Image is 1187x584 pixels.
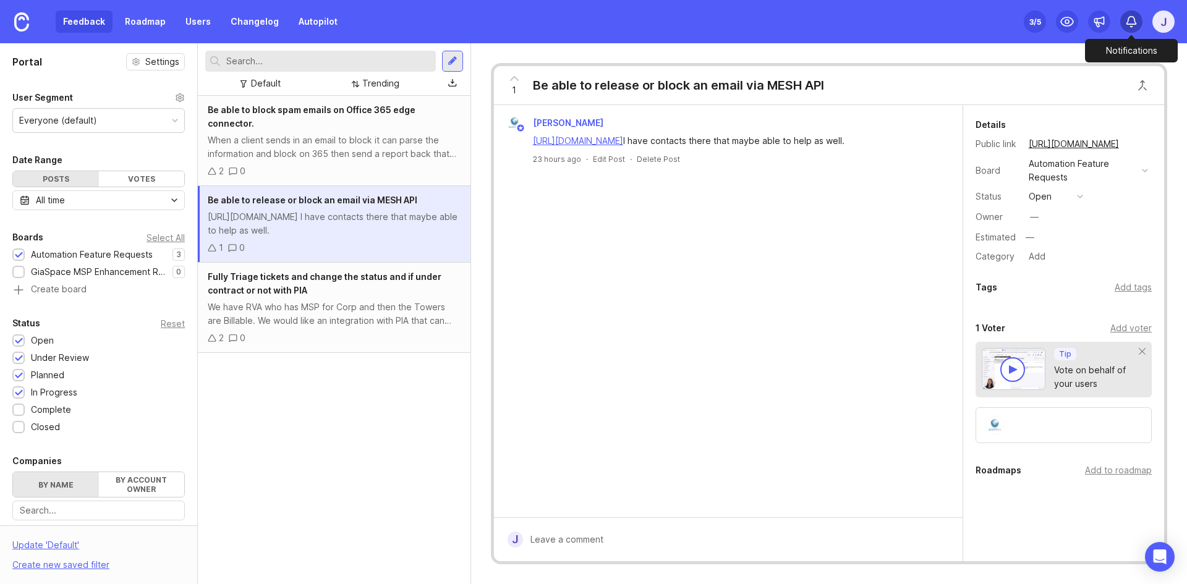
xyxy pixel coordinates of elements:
[219,241,223,255] div: 1
[1029,190,1052,203] div: open
[161,320,185,327] div: Reset
[31,403,71,417] div: Complete
[1022,229,1038,245] div: —
[13,171,99,187] div: Posts
[976,137,1019,151] div: Public link
[1130,73,1155,98] button: Close button
[593,154,625,164] div: Edit Post
[533,77,824,94] div: Be able to release or block an email via MESH API
[208,300,461,328] div: We have RVA who has MSP for Corp and then the Towers are Billable. We would like an integration w...
[976,463,1021,478] div: Roadmaps
[176,250,181,260] p: 3
[208,133,461,161] div: When a client sends in an email to block it can parse the information and block on 365 then send ...
[12,558,109,572] div: Create new saved filter
[976,190,1019,203] div: Status
[630,154,632,164] div: ·
[13,472,99,497] label: By name
[1145,542,1175,572] div: Open Intercom Messenger
[291,11,345,33] a: Autopilot
[31,351,89,365] div: Under Review
[208,104,415,129] span: Be able to block spam emails on Office 365 edge connector.
[12,230,43,245] div: Boards
[1054,363,1139,391] div: Vote on behalf of your users
[12,316,40,331] div: Status
[1030,210,1039,224] div: —
[36,193,65,207] div: All time
[1024,11,1046,33] button: 3/5
[976,210,1019,224] div: Owner
[1029,13,1041,30] div: 3 /5
[533,154,581,164] a: 23 hours ago
[533,117,603,128] span: [PERSON_NAME]
[239,241,245,255] div: 0
[1059,349,1071,359] p: Tip
[31,420,60,434] div: Closed
[12,454,62,468] div: Companies
[31,248,153,261] div: Automation Feature Requests
[198,263,470,353] a: Fully Triage tickets and change the status and if under contract or not with PIAWe have RVA who h...
[31,334,54,347] div: Open
[164,195,184,205] svg: toggle icon
[178,11,218,33] a: Users
[12,90,73,105] div: User Segment
[117,11,173,33] a: Roadmap
[99,472,185,497] label: By account owner
[1152,11,1175,33] button: J
[145,56,179,68] span: Settings
[1025,248,1049,264] div: Add
[208,210,461,237] div: [URL][DOMAIN_NAME] I have contacts there that maybe able to help as well.
[198,96,470,186] a: Be able to block spam emails on Office 365 edge connector.When a client sends in an email to bloc...
[223,11,286,33] a: Changelog
[20,504,177,517] input: Search...
[240,164,245,178] div: 0
[176,267,181,277] p: 0
[226,54,431,68] input: Search...
[1019,248,1049,264] a: Add
[516,124,525,133] img: member badge
[1115,281,1152,294] div: Add tags
[533,135,623,146] a: [URL][DOMAIN_NAME]
[12,153,62,167] div: Date Range
[219,164,224,178] div: 2
[219,331,224,345] div: 2
[362,77,399,90] div: Trending
[31,368,64,382] div: Planned
[976,117,1006,132] div: Details
[240,331,245,345] div: 0
[31,386,77,399] div: In Progress
[12,285,185,296] a: Create board
[533,134,938,148] div: I have contacts there that maybe able to help as well.
[976,321,1005,336] div: 1 Voter
[986,417,1003,434] img: Rob Giannini
[976,164,1019,177] div: Board
[99,171,185,187] div: Votes
[976,280,997,295] div: Tags
[506,115,522,131] img: Rob Giannini
[499,115,613,131] a: Rob Giannini[PERSON_NAME]
[147,234,185,241] div: Select All
[982,348,1046,390] img: video-thumbnail-vote-d41b83416815613422e2ca741bf692cc.jpg
[586,154,588,164] div: ·
[512,83,516,97] span: 1
[1110,321,1152,335] div: Add voter
[126,53,185,70] button: Settings
[1085,463,1152,477] div: Add to roadmap
[976,233,1016,242] div: Estimated
[1029,157,1137,184] div: Automation Feature Requests
[208,271,441,295] span: Fully Triage tickets and change the status and if under contract or not with PIA
[637,154,680,164] div: Delete Post
[12,54,42,69] h1: Portal
[1085,39,1178,62] div: Notifications
[208,195,417,205] span: Be able to release or block an email via MESH API
[508,531,523,548] div: J
[14,12,29,32] img: Canny Home
[251,77,281,90] div: Default
[12,538,79,558] div: Update ' Default '
[976,250,1019,263] div: Category
[1025,136,1123,152] a: [URL][DOMAIN_NAME]
[198,186,470,263] a: Be able to release or block an email via MESH API[URL][DOMAIN_NAME] I have contacts there that ma...
[31,265,166,279] div: GiaSpace MSP Enhancement Requests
